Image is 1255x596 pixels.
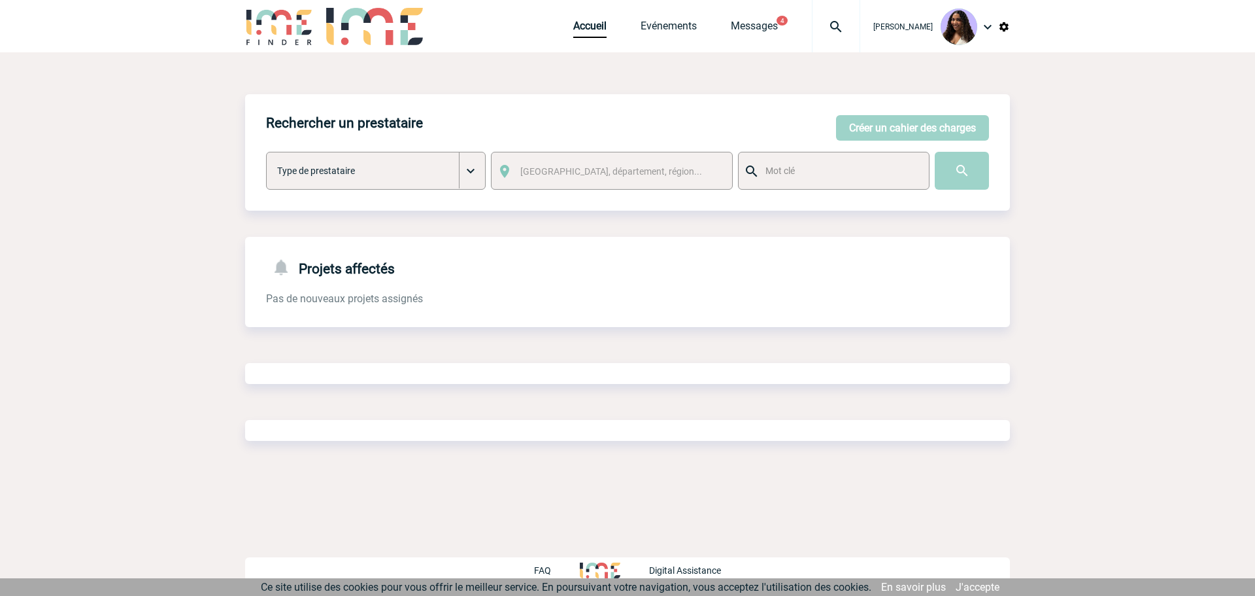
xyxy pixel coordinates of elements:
[271,258,299,277] img: notifications-24-px-g.png
[956,581,999,593] a: J'accepte
[573,20,607,38] a: Accueil
[534,563,580,576] a: FAQ
[873,22,933,31] span: [PERSON_NAME]
[881,581,946,593] a: En savoir plus
[520,166,702,177] span: [GEOGRAPHIC_DATA], département, région...
[641,20,697,38] a: Evénements
[245,8,313,45] img: IME-Finder
[777,16,788,26] button: 4
[649,565,721,576] p: Digital Assistance
[266,292,423,305] span: Pas de nouveaux projets assignés
[534,565,551,576] p: FAQ
[941,9,977,45] img: 131234-0.jpg
[261,581,871,593] span: Ce site utilise des cookies pour vous offrir le meilleur service. En poursuivant votre navigation...
[762,162,917,179] input: Mot clé
[731,20,778,38] a: Messages
[935,152,989,190] input: Submit
[266,115,423,131] h4: Rechercher un prestataire
[266,258,395,277] h4: Projets affectés
[580,563,620,578] img: http://www.idealmeetingsevents.fr/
